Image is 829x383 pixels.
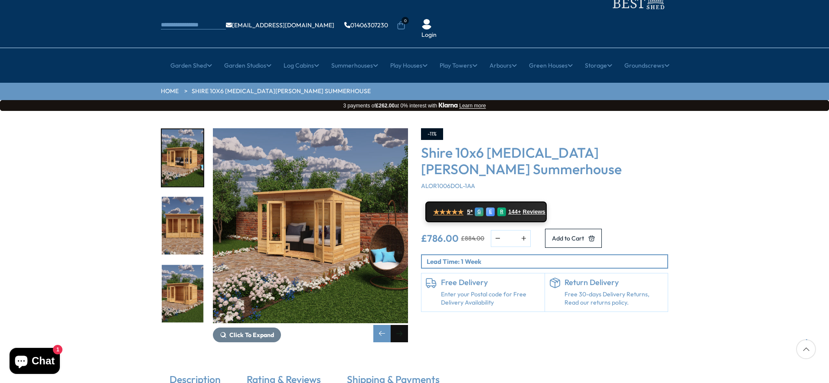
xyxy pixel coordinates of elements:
inbox-online-store-chat: Shopify online store chat [7,348,62,376]
img: Alora10x6_GARDEN_RH_OPEN_200x200.jpg [162,265,203,322]
a: 0 [397,21,405,30]
div: R [497,208,506,216]
a: Enter your Postal code for Free Delivery Availability [441,290,540,307]
h6: Return Delivery [565,278,664,287]
span: Add to Cart [552,235,584,241]
del: £884.00 [461,235,484,241]
a: Groundscrews [624,55,669,76]
div: Next slide [391,325,408,342]
div: 4 / 10 [161,264,204,323]
p: Lead Time: 1 Week [427,257,667,266]
a: Garden Studios [224,55,271,76]
img: User Icon [421,19,432,29]
a: Play Houses [390,55,428,76]
h3: Shire 10x6 [MEDICAL_DATA][PERSON_NAME] Summerhouse [421,144,668,178]
div: -11% [421,128,443,140]
a: Arbours [490,55,517,76]
div: G [475,208,483,216]
button: Click To Expand [213,328,281,342]
span: 0 [401,17,409,24]
div: 2 / 10 [161,128,204,188]
span: ★★★★★ [433,208,463,216]
span: Reviews [523,208,545,215]
a: ★★★★★ 5* G E R 144+ Reviews [425,201,547,222]
a: Green Houses [529,55,573,76]
img: Alora10x6_GARDEN_FRONT_200x200.jpg [162,197,203,255]
a: Play Towers [440,55,477,76]
span: 144+ [508,208,521,215]
div: 3 / 10 [161,196,204,256]
a: Shire 10x6 [MEDICAL_DATA][PERSON_NAME] Summerhouse [192,87,371,96]
p: Free 30-days Delivery Returns, Read our returns policy. [565,290,664,307]
div: E [486,208,495,216]
a: Login [421,31,437,39]
a: 01406307230 [344,22,388,28]
a: Summerhouses [331,55,378,76]
img: Shire 10x6 Alora Pent Summerhouse [213,128,408,323]
a: HOME [161,87,179,96]
a: Log Cabins [284,55,319,76]
button: Add to Cart [545,229,602,248]
div: 2 / 10 [213,128,408,342]
a: [EMAIL_ADDRESS][DOMAIN_NAME] [226,22,334,28]
span: Click To Expand [229,331,274,339]
a: Storage [585,55,612,76]
div: Previous slide [373,325,391,342]
img: Alora10x6_GARDEN_RH_LIFE_200x200.jpg [162,129,203,187]
h6: Free Delivery [441,278,540,287]
ins: £786.00 [421,234,459,243]
a: Garden Shed [170,55,212,76]
span: ALOR1006DOL-1AA [421,182,475,190]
